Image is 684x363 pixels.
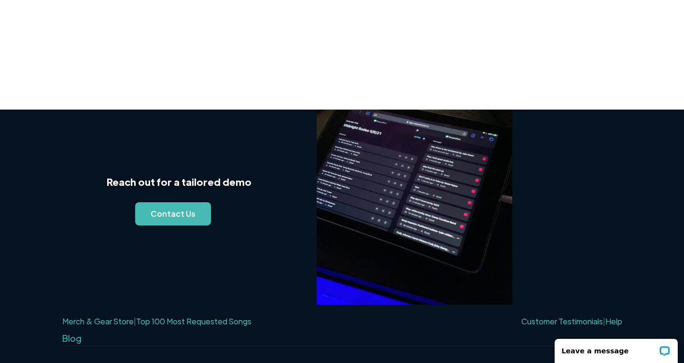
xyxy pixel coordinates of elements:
a: Customer Testimonials [521,316,603,326]
a: Top 100 Most Requested Songs [136,316,251,326]
a: Merch & Gear Store [62,316,134,326]
div: | [518,314,622,329]
a: Help [605,316,622,326]
a: Contact Us [135,202,211,225]
strong: Reach out for a tailored demo [107,176,272,188]
a: Blog [62,333,82,344]
div: | [62,314,251,329]
iframe: LiveChat chat widget [548,333,684,363]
